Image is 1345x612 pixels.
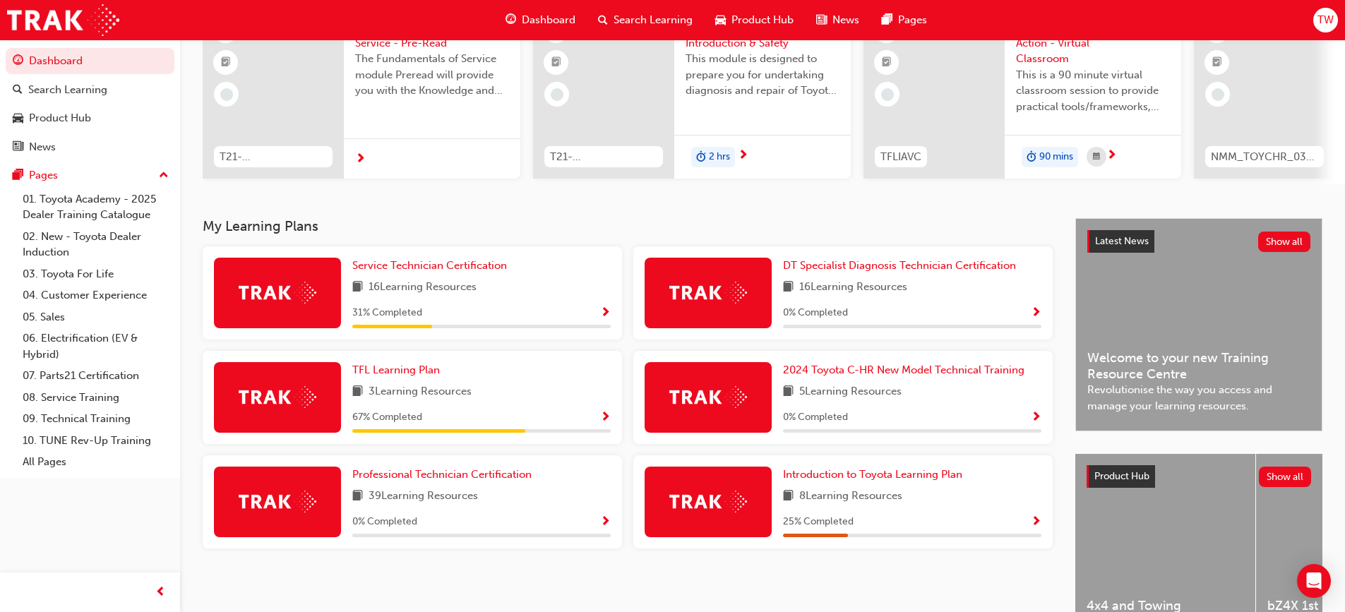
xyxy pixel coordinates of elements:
[203,8,520,179] a: 0T21-STFOS_PRE_READST Fundamentals of Service - Pre-ReadThe Fundamentals of Service module Prerea...
[783,468,962,481] span: Introduction to Toyota Learning Plan
[1031,412,1041,424] span: Show Progress
[6,77,174,103] a: Search Learning
[816,11,827,29] span: news-icon
[17,284,174,306] a: 04. Customer Experience
[352,467,537,483] a: Professional Technician Certification
[352,364,440,376] span: TFL Learning Plan
[614,12,693,28] span: Search Learning
[1031,307,1041,320] span: Show Progress
[17,328,174,365] a: 06. Electrification (EV & Hybrid)
[1031,513,1041,531] button: Show Progress
[220,149,327,165] span: T21-STFOS_PRE_READ
[704,6,805,35] a: car-iconProduct Hub
[600,513,611,531] button: Show Progress
[17,306,174,328] a: 05. Sales
[882,11,892,29] span: pages-icon
[239,282,316,304] img: Trak
[6,45,174,162] button: DashboardSearch LearningProduct HubNews
[783,514,854,530] span: 25 % Completed
[731,12,794,28] span: Product Hub
[29,139,56,155] div: News
[783,279,794,296] span: book-icon
[352,362,446,378] a: TFL Learning Plan
[6,48,174,74] a: Dashboard
[352,468,532,481] span: Professional Technician Certification
[352,279,363,296] span: book-icon
[1259,467,1312,487] button: Show all
[13,169,23,182] span: pages-icon
[1212,54,1222,72] span: booktick-icon
[352,259,507,272] span: Service Technician Certification
[863,8,1181,179] a: 0TFLIAVCToyota For Life In Action - Virtual ClassroomThis is a 90 minute virtual classroom sessio...
[600,409,611,426] button: Show Progress
[783,259,1016,272] span: DT Specialist Diagnosis Technician Certification
[221,54,231,72] span: booktick-icon
[880,149,921,165] span: TFLIAVC
[17,263,174,285] a: 03. Toyota For Life
[832,12,859,28] span: News
[799,488,902,505] span: 8 Learning Resources
[369,488,478,505] span: 39 Learning Resources
[709,149,730,165] span: 2 hrs
[1031,304,1041,322] button: Show Progress
[29,110,91,126] div: Product Hub
[1027,148,1036,167] span: duration-icon
[159,167,169,185] span: up-icon
[1087,230,1310,253] a: Latest NewsShow all
[600,307,611,320] span: Show Progress
[17,451,174,473] a: All Pages
[587,6,704,35] a: search-iconSearch Learning
[1212,88,1224,101] span: learningRecordVerb_NONE-icon
[669,386,747,408] img: Trak
[1087,382,1310,414] span: Revolutionise the way you access and manage your learning resources.
[28,82,107,98] div: Search Learning
[551,54,561,72] span: booktick-icon
[17,430,174,452] a: 10. TUNE Rev-Up Training
[13,84,23,97] span: search-icon
[669,491,747,512] img: Trak
[17,226,174,263] a: 02. New - Toyota Dealer Induction
[6,105,174,131] a: Product Hub
[13,55,23,68] span: guage-icon
[805,6,871,35] a: news-iconNews
[783,364,1024,376] span: 2024 Toyota C-HR New Model Technical Training
[6,162,174,188] button: Pages
[1016,67,1170,115] span: This is a 90 minute virtual classroom session to provide practical tools/frameworks, behaviours a...
[882,54,892,72] span: booktick-icon
[600,516,611,529] span: Show Progress
[1016,19,1170,67] span: Toyota For Life In Action - Virtual Classroom
[494,6,587,35] a: guage-iconDashboard
[239,386,316,408] img: Trak
[522,12,575,28] span: Dashboard
[13,112,23,125] span: car-icon
[352,514,417,530] span: 0 % Completed
[783,362,1030,378] a: 2024 Toyota C-HR New Model Technical Training
[783,488,794,505] span: book-icon
[239,491,316,512] img: Trak
[506,11,516,29] span: guage-icon
[1313,8,1338,32] button: TW
[1258,232,1311,252] button: Show all
[881,88,894,101] span: learningRecordVerb_NONE-icon
[203,218,1053,234] h3: My Learning Plans
[1031,516,1041,529] span: Show Progress
[7,4,119,36] img: Trak
[155,584,166,601] span: prev-icon
[17,408,174,430] a: 09. Technical Training
[783,383,794,401] span: book-icon
[598,11,608,29] span: search-icon
[1093,148,1100,166] span: calendar-icon
[715,11,726,29] span: car-icon
[551,88,563,101] span: learningRecordVerb_NONE-icon
[696,148,706,167] span: duration-icon
[1297,564,1331,598] div: Open Intercom Messenger
[6,134,174,160] a: News
[783,467,968,483] a: Introduction to Toyota Learning Plan
[738,150,748,162] span: next-icon
[369,279,477,296] span: 16 Learning Resources
[1317,12,1334,28] span: TW
[1211,149,1318,165] span: NMM_TOYCHR_032024_MODULE_1
[783,409,848,426] span: 0 % Completed
[1039,149,1073,165] span: 90 mins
